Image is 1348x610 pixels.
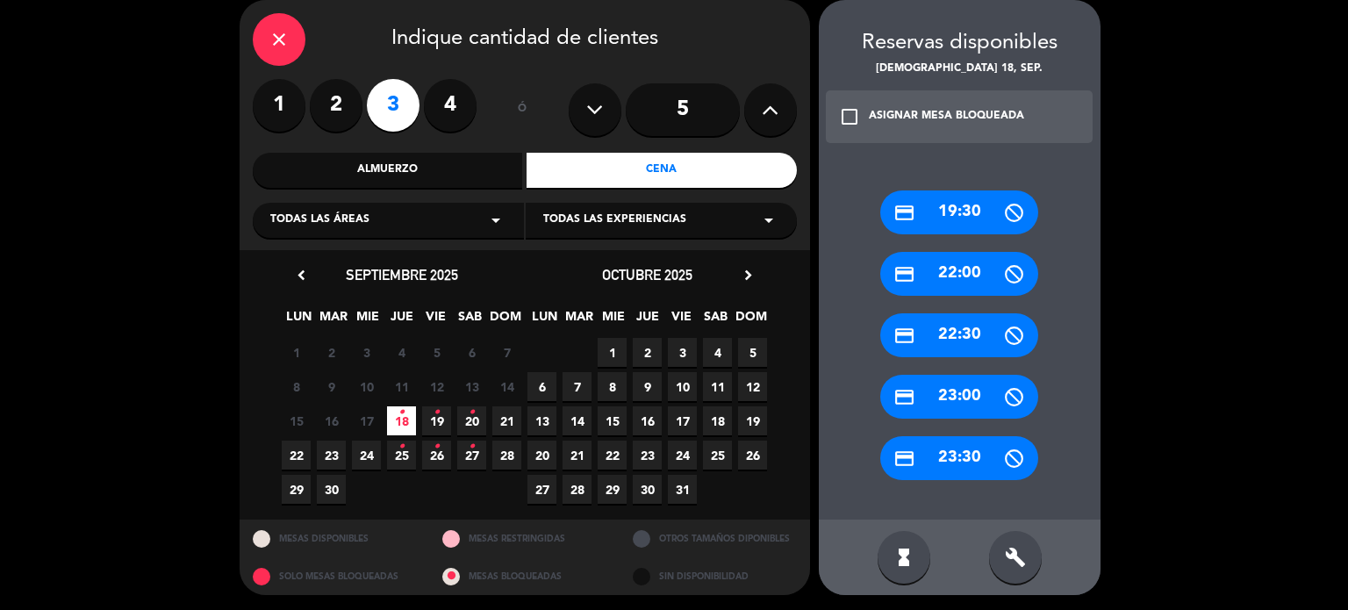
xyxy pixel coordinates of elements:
[387,441,416,470] span: 25
[563,372,592,401] span: 7
[880,313,1038,357] div: 22:30
[469,398,475,427] i: •
[893,263,915,285] i: credit_card
[367,79,419,132] label: 3
[893,202,915,224] i: credit_card
[668,475,697,504] span: 31
[598,338,627,367] span: 1
[703,338,732,367] span: 4
[319,306,348,335] span: MAR
[563,441,592,470] span: 21
[668,441,697,470] span: 24
[352,338,381,367] span: 3
[346,266,458,283] span: septiembre 2025
[758,210,779,231] i: arrow_drop_down
[317,406,346,435] span: 16
[492,406,521,435] span: 21
[703,372,732,401] span: 11
[620,557,810,595] div: SIN DISPONIBILIDAD
[598,372,627,401] span: 8
[668,372,697,401] span: 10
[455,306,484,335] span: SAB
[490,306,519,335] span: DOM
[240,557,430,595] div: SOLO MESAS BLOQUEADAS
[422,372,451,401] span: 12
[494,79,551,140] div: ó
[735,306,764,335] span: DOM
[492,441,521,470] span: 28
[633,406,662,435] span: 16
[422,406,451,435] span: 19
[598,441,627,470] span: 22
[429,557,620,595] div: MESAS BLOQUEADAS
[284,306,313,335] span: LUN
[633,306,662,335] span: JUE
[485,210,506,231] i: arrow_drop_down
[880,252,1038,296] div: 22:00
[893,325,915,347] i: credit_card
[701,306,730,335] span: SAB
[819,26,1101,61] div: Reservas disponibles
[387,338,416,367] span: 4
[739,266,757,284] i: chevron_right
[598,406,627,435] span: 15
[269,29,290,50] i: close
[398,433,405,461] i: •
[880,436,1038,480] div: 23:30
[880,375,1038,419] div: 23:00
[422,441,451,470] span: 26
[457,338,486,367] span: 6
[602,266,692,283] span: octubre 2025
[469,433,475,461] i: •
[282,338,311,367] span: 1
[352,406,381,435] span: 17
[598,475,627,504] span: 29
[620,520,810,557] div: OTROS TAMAÑOS DIPONIBLES
[353,306,382,335] span: MIE
[738,372,767,401] span: 12
[633,441,662,470] span: 23
[457,441,486,470] span: 27
[530,306,559,335] span: LUN
[424,79,477,132] label: 4
[668,406,697,435] span: 17
[317,441,346,470] span: 23
[703,406,732,435] span: 18
[310,79,362,132] label: 2
[317,475,346,504] span: 30
[387,372,416,401] span: 11
[434,433,440,461] i: •
[270,212,369,229] span: Todas las áreas
[543,212,686,229] span: Todas las experiencias
[819,61,1101,78] div: [DEMOGRAPHIC_DATA] 18, sep.
[633,372,662,401] span: 9
[429,520,620,557] div: MESAS RESTRINGIDAS
[387,306,416,335] span: JUE
[387,406,416,435] span: 18
[527,441,556,470] span: 20
[738,338,767,367] span: 5
[492,372,521,401] span: 14
[282,475,311,504] span: 29
[869,108,1024,126] div: ASIGNAR MESA BLOQUEADA
[282,372,311,401] span: 8
[492,338,521,367] span: 7
[738,441,767,470] span: 26
[527,475,556,504] span: 27
[703,441,732,470] span: 25
[633,475,662,504] span: 30
[527,372,556,401] span: 6
[457,406,486,435] span: 20
[253,153,523,188] div: Almuerzo
[317,372,346,401] span: 9
[527,406,556,435] span: 13
[564,306,593,335] span: MAR
[282,406,311,435] span: 15
[253,13,797,66] div: Indique cantidad de clientes
[839,106,860,127] i: check_box_outline_blank
[457,372,486,401] span: 13
[667,306,696,335] span: VIE
[563,475,592,504] span: 28
[422,338,451,367] span: 5
[563,406,592,435] span: 14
